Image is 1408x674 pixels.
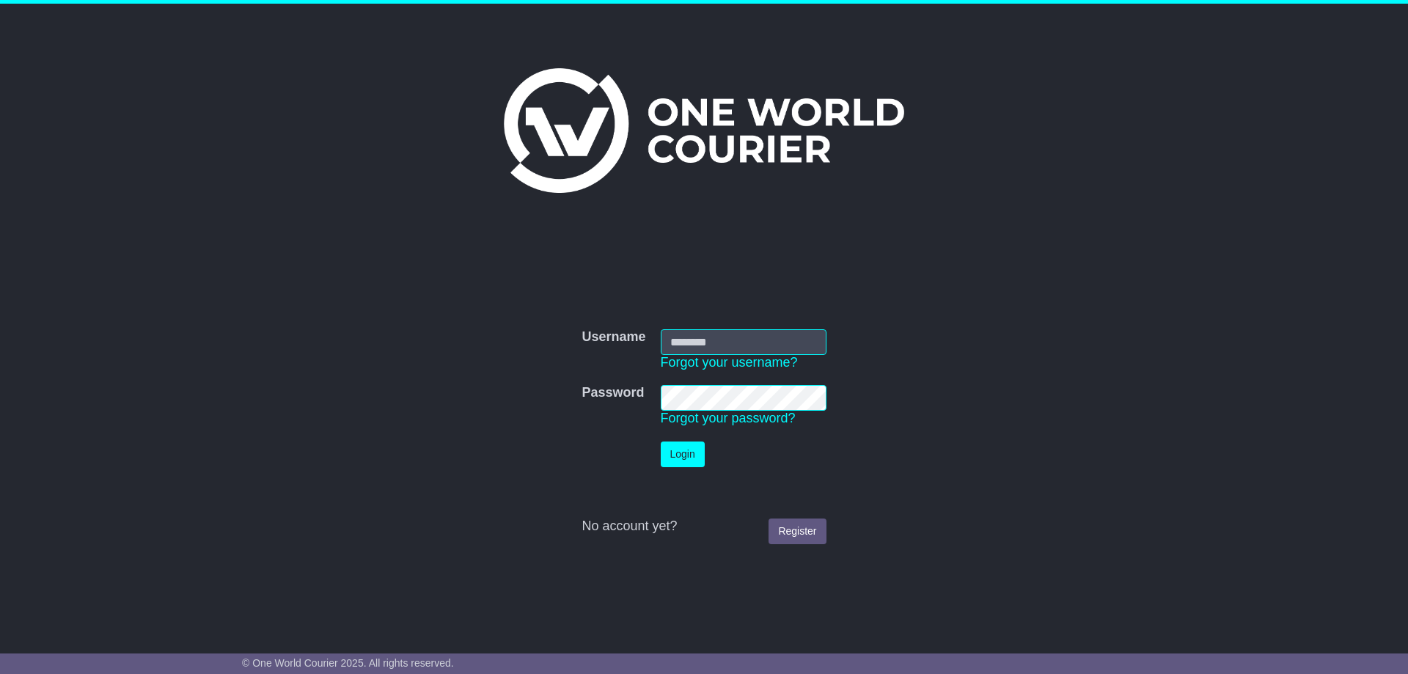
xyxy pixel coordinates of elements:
label: Password [582,385,644,401]
span: © One World Courier 2025. All rights reserved. [242,657,454,669]
button: Login [661,442,705,467]
a: Forgot your password? [661,411,796,425]
div: No account yet? [582,519,826,535]
a: Register [769,519,826,544]
a: Forgot your username? [661,355,798,370]
img: One World [504,68,904,193]
label: Username [582,329,645,345]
